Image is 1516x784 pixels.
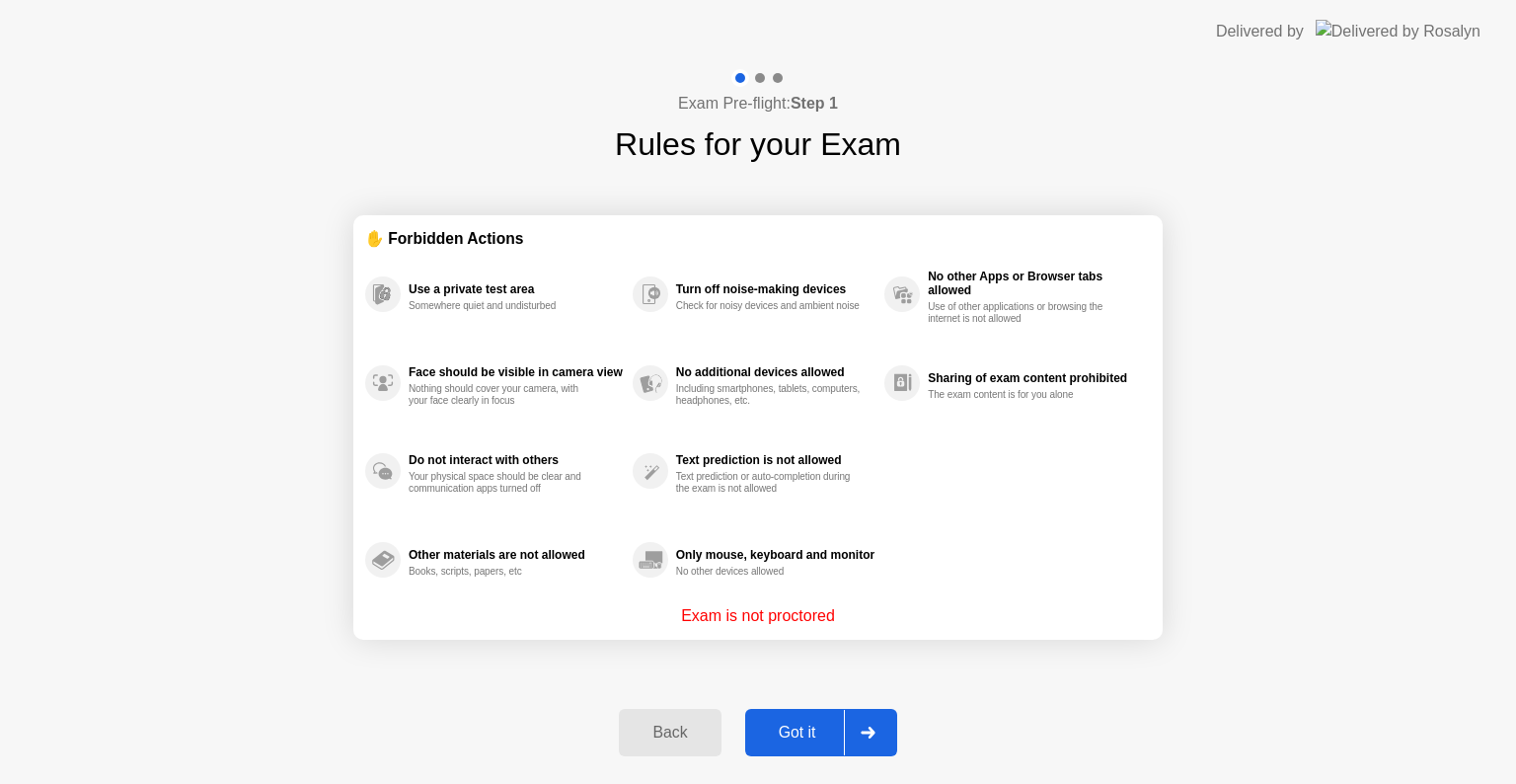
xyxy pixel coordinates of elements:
div: Check for noisy devices and ambient noise [676,300,863,312]
div: Text prediction or auto-completion during the exam is not allowed [676,471,863,495]
b: Step 1 [791,95,838,112]
div: Including smartphones, tablets, computers, headphones, etc. [676,383,863,407]
div: Back [625,724,715,742]
div: Face should be visible in camera view [409,365,623,379]
div: The exam content is for you alone [928,389,1114,401]
div: Turn off noise-making devices [676,282,874,296]
h4: Exam Pre-flight: [678,92,838,116]
div: Nothing should cover your camera, with your face clearly in focus [409,383,595,407]
div: Do not interact with others [409,453,623,467]
div: No other devices allowed [676,566,863,578]
button: Got it [745,709,897,756]
div: Use a private test area [409,282,623,296]
div: Text prediction is not allowed [676,453,874,467]
div: Got it [751,724,844,742]
div: Delivered by [1216,20,1304,43]
div: Your physical space should be clear and communication apps turned off [409,471,595,495]
button: Back [619,709,720,756]
div: Use of other applications or browsing the internet is not allowed [928,301,1114,325]
div: Sharing of exam content prohibited [928,371,1141,385]
div: No other Apps or Browser tabs allowed [928,270,1141,297]
div: Somewhere quiet and undisturbed [409,300,595,312]
img: Delivered by Rosalyn [1316,20,1480,42]
div: Only mouse, keyboard and monitor [676,548,874,562]
div: Other materials are not allowed [409,548,623,562]
div: No additional devices allowed [676,365,874,379]
h1: Rules for your Exam [615,120,901,168]
div: Books, scripts, papers, etc [409,566,595,578]
div: ✋ Forbidden Actions [365,227,1151,250]
p: Exam is not proctored [681,604,835,628]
